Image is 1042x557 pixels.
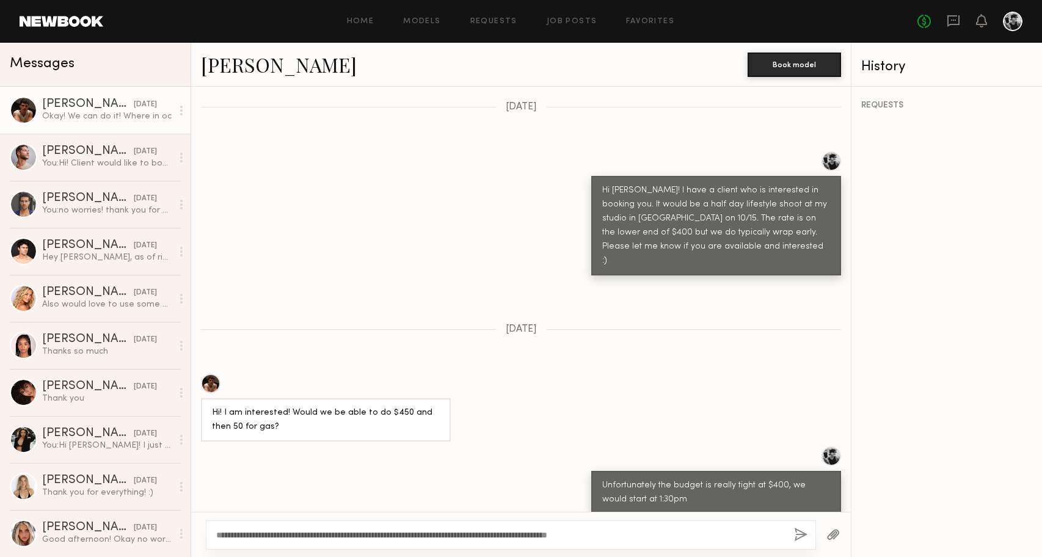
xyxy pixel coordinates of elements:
div: REQUESTS [861,101,1032,110]
div: [PERSON_NAME] [42,239,134,252]
a: Home [347,18,374,26]
a: Requests [470,18,517,26]
div: [DATE] [134,334,157,346]
div: [PERSON_NAME] [42,145,134,158]
div: Also would love to use some of your images in my portfolio whenever they’re done if that’s okay❤️ [42,299,172,310]
div: [DATE] [134,193,157,205]
div: You: no worries! thank you for getting back to me! [42,205,172,216]
div: [DATE] [134,381,157,393]
div: [DATE] [134,428,157,440]
div: [DATE] [134,287,157,299]
div: Hi [PERSON_NAME]! I have a client who is interested in booking you. It would be a half day lifest... [602,184,830,268]
div: Okay! We can do it! Where in oc [42,111,172,122]
div: [PERSON_NAME] [42,380,134,393]
a: Book model [748,59,841,69]
div: [PERSON_NAME] [42,98,134,111]
div: [DATE] [134,99,157,111]
span: Messages [10,57,75,71]
span: [DATE] [506,324,537,335]
div: Hey [PERSON_NAME], as of right now I’m available all 3 of those dates. Looking forward to hearing... [42,252,172,263]
div: [DATE] [134,146,157,158]
a: [PERSON_NAME] [201,51,357,78]
div: [PERSON_NAME] [42,475,134,487]
a: Favorites [626,18,674,26]
div: [PERSON_NAME] [42,333,134,346]
div: Unfortunately the budget is really tight at $400, we would start at 1:30pm [602,479,830,507]
div: [PERSON_NAME] [42,286,134,299]
button: Book model [748,53,841,77]
a: Job Posts [547,18,597,26]
div: [DATE] [134,475,157,487]
div: Thank you for everything! :) [42,487,172,498]
div: Good afternoon! Okay no worries thank you so much for letting me know! I would love to work toget... [42,534,172,545]
a: Models [403,18,440,26]
div: You: Hi [PERSON_NAME]! I just wanted to follow up and see if you were interested? Thank you! [42,440,172,451]
div: Hi! I am interested! Would we be able to do $450 and then 50 for gas? [212,406,440,434]
div: Thank you [42,393,172,404]
div: Thanks so much [42,346,172,357]
span: [DATE] [506,102,537,112]
div: [PERSON_NAME] [42,522,134,534]
div: [PERSON_NAME] [42,428,134,440]
div: History [861,60,1032,74]
div: [DATE] [134,240,157,252]
div: [DATE] [134,522,157,534]
div: [PERSON_NAME] [42,192,134,205]
div: You: Hi! Client would like to book you on 11/5 im asking about rate and I will get back to you wi... [42,158,172,169]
